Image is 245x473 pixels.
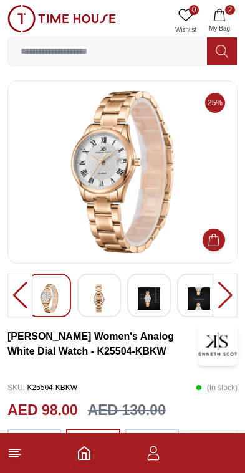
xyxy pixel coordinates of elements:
[196,378,238,397] p: ( In stock )
[38,284,60,313] img: Kenneth Scott Women's Analog White Dial Watch - K25504-GBGW
[201,5,238,37] button: 2My Bag
[203,229,225,251] button: Add to Cart
[189,5,199,15] span: 0
[188,284,210,313] img: Kenneth Scott Women's Analog White Dial Watch - K25504-GBGW
[77,446,92,461] a: Home
[7,378,77,397] p: K25504-KBKW
[205,93,225,113] span: 25%
[225,5,235,15] span: 2
[88,399,166,421] h3: AED 130.00
[7,383,25,392] span: SKU :
[204,24,235,33] span: My Bag
[18,91,227,253] img: Kenneth Scott Women's Analog White Dial Watch - K25504-GBGW
[88,284,110,313] img: Kenneth Scott Women's Analog White Dial Watch - K25504-GBGW
[7,5,116,32] img: ...
[138,284,160,313] img: Kenneth Scott Women's Analog White Dial Watch - K25504-GBGW
[198,322,238,366] img: Kenneth Scott Women's Analog White Dial Watch - K25504-KBKW
[7,329,198,359] h3: [PERSON_NAME] Women's Analog White Dial Watch - K25504-KBKW
[7,399,78,421] h2: AED 98.00
[170,25,201,34] span: Wishlist
[170,5,201,37] a: 0Wishlist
